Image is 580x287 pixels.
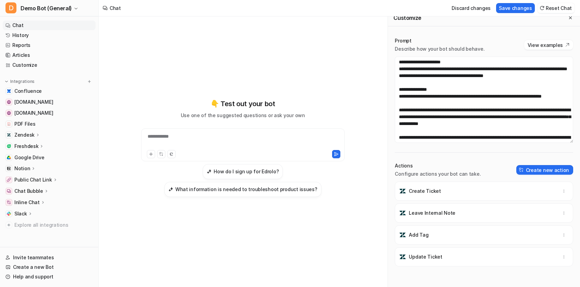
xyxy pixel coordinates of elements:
[7,200,11,204] img: Inline Chat
[14,121,35,127] span: PDF Files
[203,164,283,179] button: How do I sign up for Edrolo?How do I sign up for Edrolo?
[3,153,96,162] a: Google DriveGoogle Drive
[7,144,11,148] img: Freshdesk
[14,220,93,230] span: Explore all integrations
[3,119,96,129] a: PDF FilesPDF Files
[7,155,11,160] img: Google Drive
[7,100,11,104] img: www.airbnb.com
[409,210,455,216] p: Leave Internal Note
[3,86,96,96] a: ConfluenceConfluence
[4,79,9,84] img: expand menu
[10,79,35,84] p: Integrations
[7,122,11,126] img: PDF Files
[395,37,484,44] p: Prompt
[516,165,573,175] button: Create new action
[399,188,406,195] img: Create Ticket icon
[14,143,38,150] p: Freshdesk
[399,253,406,260] img: Update Ticket icon
[3,97,96,107] a: www.airbnb.com[DOMAIN_NAME]
[14,132,35,138] p: Zendesk
[14,188,43,195] p: Chat Bubble
[395,162,481,169] p: Actions
[540,5,544,11] img: reset
[449,3,493,13] button: Discard changes
[3,272,96,282] a: Help and support
[7,166,11,171] img: Notion
[207,169,212,174] img: How do I sign up for Edrolo?
[14,88,42,95] span: Confluence
[7,133,11,137] img: Zendesk
[3,253,96,262] a: Invite teammates
[14,199,40,206] p: Inline Chat
[3,262,96,272] a: Create a new Bot
[7,111,11,115] img: www.atlassian.com
[3,78,37,85] button: Integrations
[496,3,535,13] button: Save changes
[14,210,27,217] p: Slack
[3,30,96,40] a: History
[7,189,11,193] img: Chat Bubble
[3,108,96,118] a: www.atlassian.com[DOMAIN_NAME]
[524,40,573,50] button: View examples
[3,21,96,30] a: Chat
[7,89,11,93] img: Confluence
[538,3,575,13] button: Reset Chat
[7,178,11,182] img: Public Chat Link
[3,60,96,70] a: Customize
[409,188,441,195] p: Create Ticket
[3,40,96,50] a: Reports
[87,79,92,84] img: menu_add.svg
[519,167,524,172] img: create-action-icon.svg
[393,14,421,21] h2: Customize
[409,253,442,260] p: Update Ticket
[175,186,317,193] h3: What information is needed to troubleshoot product issues?
[409,232,428,238] p: Add Tag
[3,220,96,230] a: Explore all integrations
[14,99,53,105] span: [DOMAIN_NAME]
[110,4,121,12] div: Chat
[5,2,16,13] span: D
[5,222,12,228] img: explore all integrations
[566,14,575,22] button: Close flyout
[14,154,45,161] span: Google Drive
[399,210,406,216] img: Leave Internal Note icon
[3,50,96,60] a: Articles
[14,176,52,183] p: Public Chat Link
[211,99,275,109] p: 👇 Test out your bot
[399,232,406,238] img: Add Tag icon
[395,171,481,177] p: Configure actions your bot can take.
[214,168,279,175] h3: How do I sign up for Edrolo?
[21,3,72,13] span: Demo Bot (General)
[14,165,30,172] p: Notion
[168,187,173,192] img: What information is needed to troubleshoot product issues?
[14,110,53,116] span: [DOMAIN_NAME]
[181,112,305,119] p: Use one of the suggested questions or ask your own
[164,182,321,197] button: What information is needed to troubleshoot product issues?What information is needed to troublesh...
[7,212,11,216] img: Slack
[395,46,484,52] p: Describe how your bot should behave.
